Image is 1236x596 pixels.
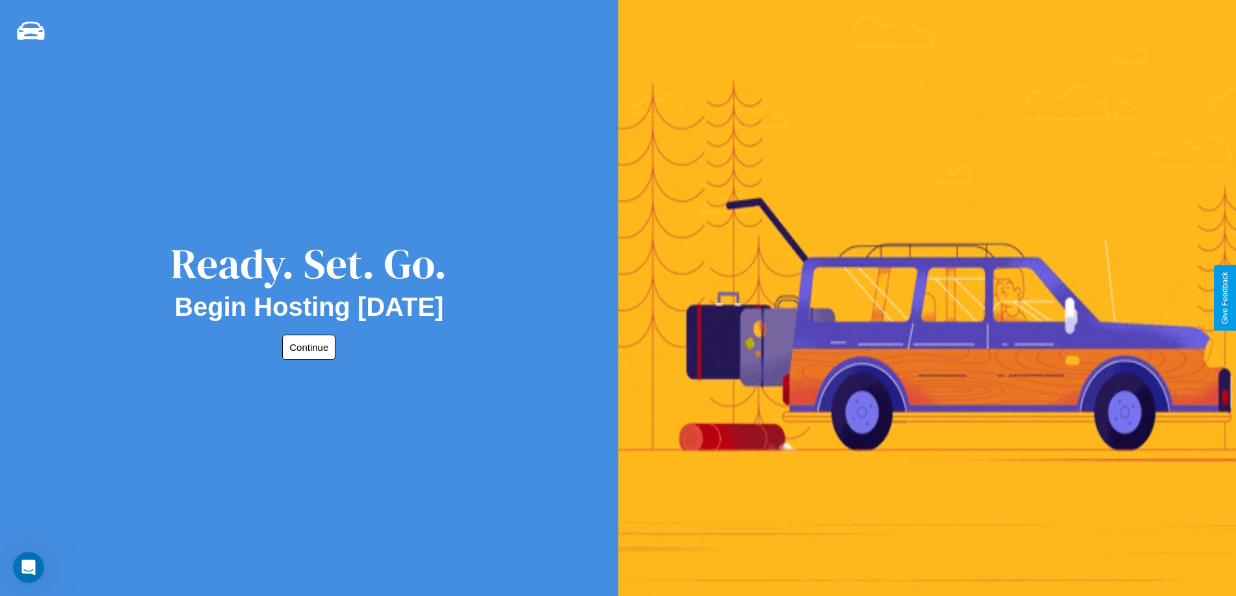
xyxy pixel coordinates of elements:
div: Ready. Set. Go. [171,235,447,292]
h2: Begin Hosting [DATE] [175,292,444,322]
div: Give Feedback [1220,272,1230,324]
button: Continue [282,335,335,360]
iframe: Intercom live chat [13,552,44,583]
